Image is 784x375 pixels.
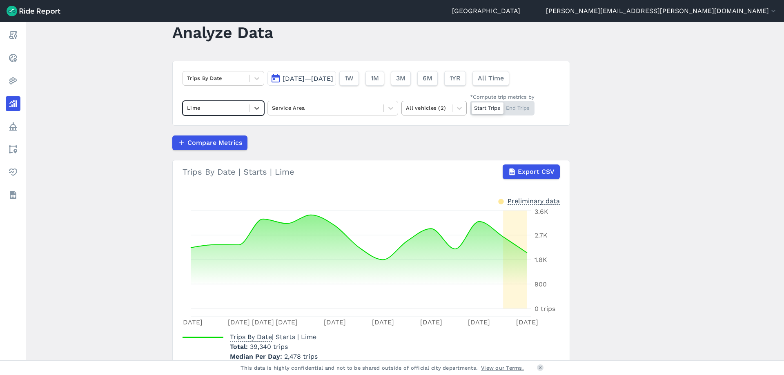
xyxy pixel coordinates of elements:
[535,305,555,313] tspan: 0 trips
[230,352,318,362] p: 2,478 trips
[6,51,20,65] a: Realtime
[6,165,20,180] a: Health
[391,71,411,86] button: 3M
[228,318,250,326] tspan: [DATE]
[452,6,520,16] a: [GEOGRAPHIC_DATA]
[230,331,272,342] span: Trips By Date
[478,73,504,83] span: All Time
[230,350,284,361] span: Median Per Day
[345,73,354,83] span: 1W
[423,73,432,83] span: 6M
[7,6,60,16] img: Ride Report
[365,71,384,86] button: 1M
[470,93,535,101] div: *Compute trip metrics by
[252,318,274,326] tspan: [DATE]
[450,73,461,83] span: 1YR
[172,21,273,44] h1: Analyze Data
[230,343,250,351] span: Total
[276,318,298,326] tspan: [DATE]
[324,318,346,326] tspan: [DATE]
[535,208,548,215] tspan: 3.6K
[6,73,20,88] a: Heatmaps
[503,164,560,179] button: Export CSV
[417,71,438,86] button: 6M
[371,73,379,83] span: 1M
[468,318,490,326] tspan: [DATE]
[172,135,247,150] button: Compare Metrics
[372,318,394,326] tspan: [DATE]
[444,71,466,86] button: 1YR
[250,343,288,351] span: 39,340 trips
[6,119,20,134] a: Policy
[6,28,20,42] a: Report
[518,167,555,177] span: Export CSV
[6,96,20,111] a: Analyze
[283,75,333,82] span: [DATE]—[DATE]
[516,318,538,326] tspan: [DATE]
[535,280,547,288] tspan: 900
[6,188,20,202] a: Datasets
[481,364,524,372] a: View our Terms.
[508,196,560,205] div: Preliminary data
[267,71,336,86] button: [DATE]—[DATE]
[6,142,20,157] a: Areas
[396,73,405,83] span: 3M
[339,71,359,86] button: 1W
[535,256,547,264] tspan: 1.8K
[183,164,560,179] div: Trips By Date | Starts | Lime
[230,333,316,341] span: | Starts | Lime
[535,231,548,239] tspan: 2.7K
[420,318,442,326] tspan: [DATE]
[472,71,509,86] button: All Time
[546,6,777,16] button: [PERSON_NAME][EMAIL_ADDRESS][PERSON_NAME][DOMAIN_NAME]
[180,318,203,326] tspan: [DATE]
[187,138,242,148] span: Compare Metrics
